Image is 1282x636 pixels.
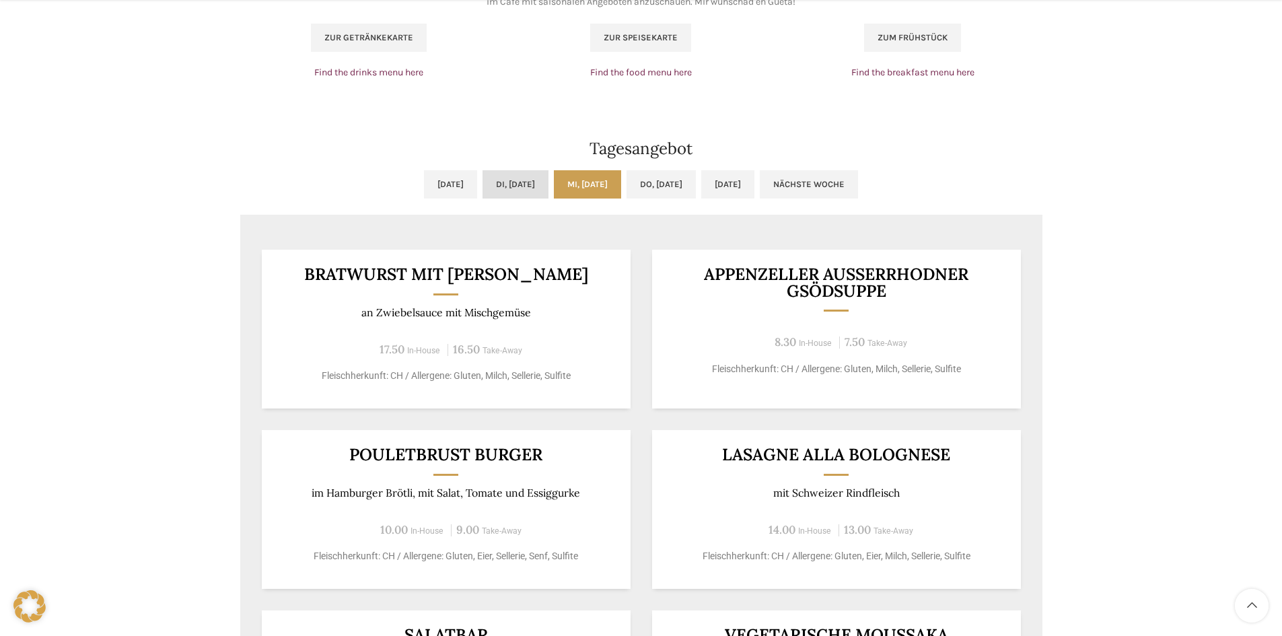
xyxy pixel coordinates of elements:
[851,67,974,78] a: Find the breakfast menu here
[590,24,691,52] a: Zur Speisekarte
[668,446,1004,463] h3: LASAGNE ALLA BOLOGNESE
[453,342,480,357] span: 16.50
[380,522,408,537] span: 10.00
[864,24,961,52] a: Zum Frühstück
[844,522,871,537] span: 13.00
[278,446,614,463] h3: Pouletbrust Burger
[483,170,548,199] a: Di, [DATE]
[483,346,522,355] span: Take-Away
[278,549,614,563] p: Fleischherkunft: CH / Allergene: Gluten, Eier, Sellerie, Senf, Sulfite
[240,141,1042,157] h2: Tagesangebot
[278,369,614,383] p: Fleischherkunft: CH / Allergene: Gluten, Milch, Sellerie, Sulfite
[456,522,479,537] span: 9.00
[775,334,796,349] span: 8.30
[874,526,913,536] span: Take-Away
[278,487,614,499] p: im Hamburger Brötli, mit Salat, Tomate und Essiggurke
[590,67,692,78] a: Find the food menu here
[627,170,696,199] a: Do, [DATE]
[845,334,865,349] span: 7.50
[701,170,754,199] a: [DATE]
[668,549,1004,563] p: Fleischherkunft: CH / Allergene: Gluten, Eier, Milch, Sellerie, Sulfite
[278,306,614,319] p: an Zwiebelsauce mit Mischgemüse
[798,526,831,536] span: In-House
[1235,589,1269,623] a: Scroll to top button
[878,32,948,43] span: Zum Frühstück
[668,266,1004,299] h3: Appenzeller Ausserrhodner Gsödsuppe
[278,266,614,283] h3: Bratwurst mit [PERSON_NAME]
[314,67,423,78] a: Find the drinks menu here
[380,342,404,357] span: 17.50
[554,170,621,199] a: Mi, [DATE]
[867,339,907,348] span: Take-Away
[604,32,678,43] span: Zur Speisekarte
[407,346,440,355] span: In-House
[324,32,413,43] span: Zur Getränkekarte
[411,526,443,536] span: In-House
[769,522,795,537] span: 14.00
[424,170,477,199] a: [DATE]
[799,339,832,348] span: In-House
[311,24,427,52] a: Zur Getränkekarte
[668,362,1004,376] p: Fleischherkunft: CH / Allergene: Gluten, Milch, Sellerie, Sulfite
[760,170,858,199] a: Nächste Woche
[668,487,1004,499] p: mit Schweizer Rindfleisch
[482,526,522,536] span: Take-Away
